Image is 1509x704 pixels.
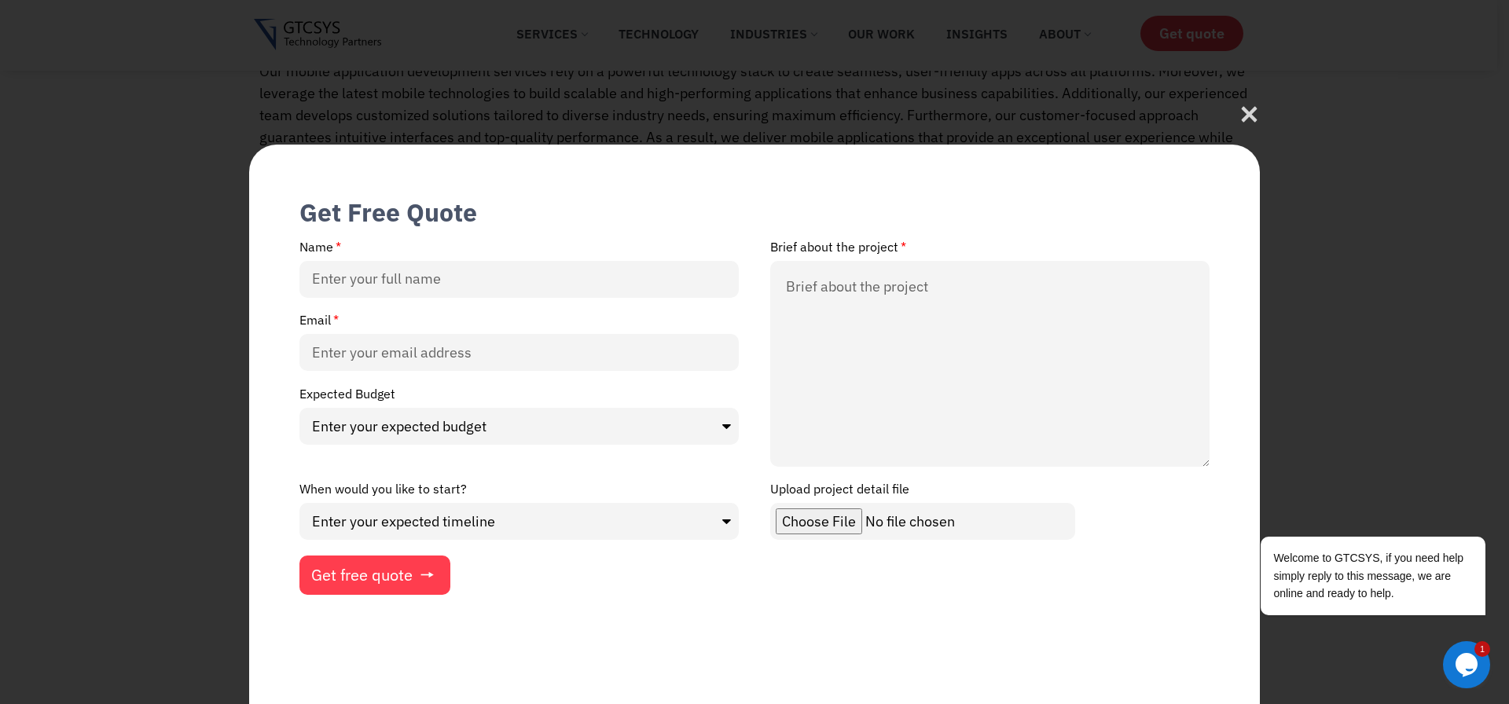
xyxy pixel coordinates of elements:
label: Email [299,313,339,334]
span: Get free quote [311,567,413,583]
label: Name [299,240,341,261]
iframe: chat widget [1210,394,1493,633]
form: New Form [299,240,1210,596]
div: Get Free Quote [299,196,477,229]
label: Brief about the project [770,240,906,261]
label: Expected Budget [299,387,395,408]
button: Get free quote [299,555,450,595]
input: Enter your full name [299,261,739,298]
label: When would you like to start? [299,482,467,503]
iframe: chat widget [1443,641,1493,688]
input: Enter your email address [299,334,739,371]
label: Upload project detail file [770,482,909,503]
